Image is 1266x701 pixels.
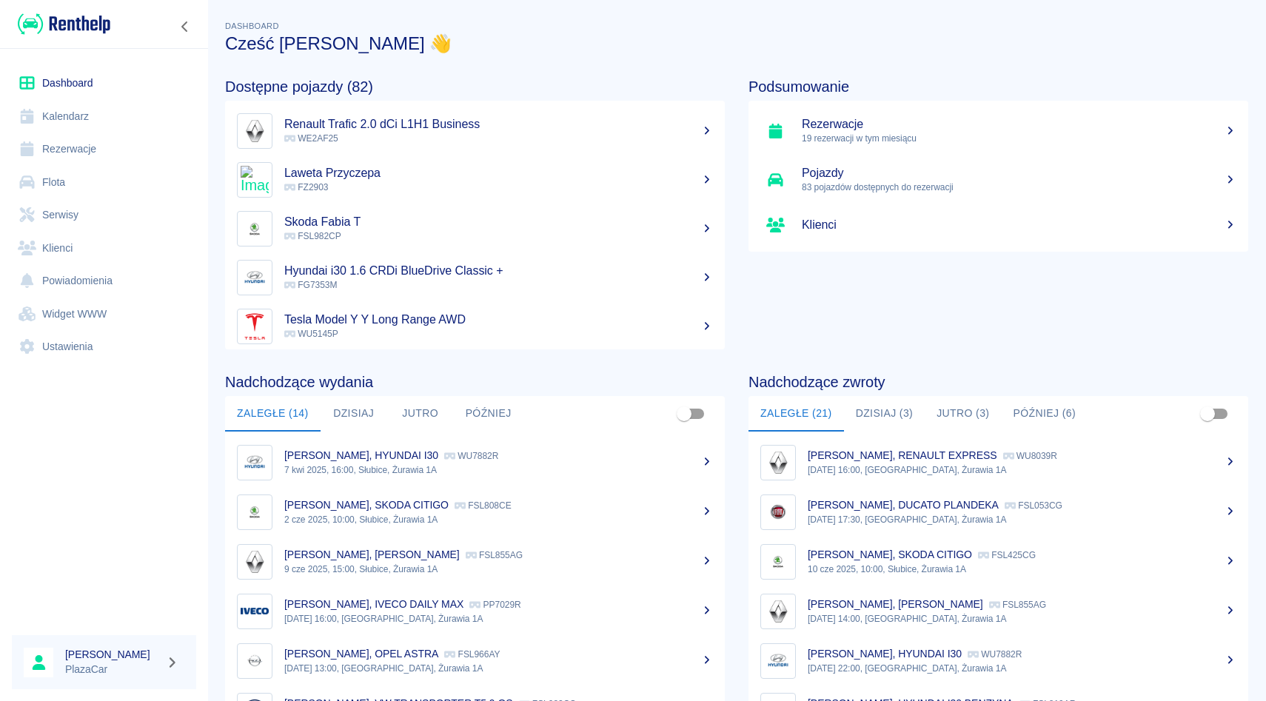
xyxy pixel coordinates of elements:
[284,549,460,560] p: [PERSON_NAME], [PERSON_NAME]
[808,612,1236,625] p: [DATE] 14:00, [GEOGRAPHIC_DATA], Żurawia 1A
[321,396,387,432] button: Dzisiaj
[802,181,1236,194] p: 83 pojazdów dostępnych do rezerwacji
[808,513,1236,526] p: [DATE] 17:30, [GEOGRAPHIC_DATA], Żurawia 1A
[748,396,844,432] button: Zaległe (21)
[802,218,1236,232] h5: Klienci
[225,636,725,685] a: Image[PERSON_NAME], OPEL ASTRA FSL966AY[DATE] 13:00, [GEOGRAPHIC_DATA], Żurawia 1A
[284,312,713,327] h5: Tesla Model Y Y Long Range AWD
[808,463,1236,477] p: [DATE] 16:00, [GEOGRAPHIC_DATA], Żurawia 1A
[1003,451,1057,461] p: WU8039R
[284,133,338,144] span: WE2AF25
[18,12,110,36] img: Renthelp logo
[670,400,698,428] span: Pokaż przypisane tylko do mnie
[174,17,196,36] button: Zwiń nawigację
[241,449,269,477] img: Image
[808,598,983,610] p: [PERSON_NAME], [PERSON_NAME]
[12,166,196,199] a: Flota
[802,166,1236,181] h5: Pojazdy
[225,21,279,30] span: Dashboard
[978,550,1036,560] p: FSL425CG
[968,649,1022,660] p: WU7882R
[1193,400,1222,428] span: Pokaż przypisane tylko do mnie
[284,215,713,229] h5: Skoda Fabia T
[748,487,1248,537] a: Image[PERSON_NAME], DUCATO PLANDEKA FSL053CG[DATE] 17:30, [GEOGRAPHIC_DATA], Żurawia 1A
[764,597,792,625] img: Image
[469,600,520,610] p: PP7029R
[225,302,725,351] a: ImageTesla Model Y Y Long Range AWD WU5145P
[925,396,1001,432] button: Jutro (3)
[764,498,792,526] img: Image
[65,647,160,662] h6: [PERSON_NAME]
[12,133,196,166] a: Rezerwacje
[748,78,1248,95] h4: Podsumowanie
[444,451,498,461] p: WU7882R
[284,463,713,477] p: 7 kwi 2025, 16:00, Słubice, Żurawia 1A
[748,537,1248,586] a: Image[PERSON_NAME], SKODA CITIGO FSL425CG10 cze 2025, 10:00, Słubice, Żurawia 1A
[387,396,454,432] button: Jutro
[241,264,269,292] img: Image
[808,648,962,660] p: [PERSON_NAME], HYUNDAI I30
[284,598,463,610] p: [PERSON_NAME], IVECO DAILY MAX
[748,636,1248,685] a: Image[PERSON_NAME], HYUNDAI I30 WU7882R[DATE] 22:00, [GEOGRAPHIC_DATA], Żurawia 1A
[284,612,713,625] p: [DATE] 16:00, [GEOGRAPHIC_DATA], Żurawia 1A
[284,117,713,132] h5: Renault Trafic 2.0 dCi L1H1 Business
[225,78,725,95] h4: Dostępne pojazdy (82)
[12,298,196,331] a: Widget WWW
[241,215,269,243] img: Image
[284,563,713,576] p: 9 cze 2025, 15:00, Słubice, Żurawia 1A
[808,499,999,511] p: [PERSON_NAME], DUCATO PLANDEKA
[284,513,713,526] p: 2 cze 2025, 10:00, Słubice, Żurawia 1A
[241,166,269,194] img: Image
[284,166,713,181] h5: Laweta Przyczepa
[225,537,725,586] a: Image[PERSON_NAME], [PERSON_NAME] FSL855AG9 cze 2025, 15:00, Słubice, Żurawia 1A
[444,649,500,660] p: FSL966AY
[748,586,1248,636] a: Image[PERSON_NAME], [PERSON_NAME] FSL855AG[DATE] 14:00, [GEOGRAPHIC_DATA], Żurawia 1A
[65,662,160,677] p: PlazaCar
[802,132,1236,145] p: 19 rezerwacji w tym miesiącu
[225,373,725,391] h4: Nadchodzące wydania
[241,647,269,675] img: Image
[802,117,1236,132] h5: Rezerwacje
[241,117,269,145] img: Image
[764,449,792,477] img: Image
[225,396,321,432] button: Zaległe (14)
[748,373,1248,391] h4: Nadchodzące zwroty
[12,330,196,363] a: Ustawienia
[225,155,725,204] a: ImageLaweta Przyczepa FZ2903
[844,396,925,432] button: Dzisiaj (3)
[225,204,725,253] a: ImageSkoda Fabia T FSL982CP
[808,563,1236,576] p: 10 cze 2025, 10:00, Słubice, Żurawia 1A
[284,231,341,241] span: FSL982CP
[748,204,1248,246] a: Klienci
[989,600,1046,610] p: FSL855AG
[454,396,523,432] button: Później
[284,648,438,660] p: [PERSON_NAME], OPEL ASTRA
[12,232,196,265] a: Klienci
[808,662,1236,675] p: [DATE] 22:00, [GEOGRAPHIC_DATA], Żurawia 1A
[225,253,725,302] a: ImageHyundai i30 1.6 CRDi BlueDrive Classic + FG7353M
[12,198,196,232] a: Serwisy
[808,449,997,461] p: [PERSON_NAME], RENAULT EXPRESS
[748,155,1248,204] a: Pojazdy83 pojazdów dostępnych do rezerwacji
[12,12,110,36] a: Renthelp logo
[241,498,269,526] img: Image
[1001,396,1088,432] button: Później (6)
[284,449,438,461] p: [PERSON_NAME], HYUNDAI I30
[284,280,337,290] span: FG7353M
[12,100,196,133] a: Kalendarz
[12,264,196,298] a: Powiadomienia
[225,33,1248,54] h3: Cześć [PERSON_NAME] 👋
[1005,500,1062,511] p: FSL053CG
[12,67,196,100] a: Dashboard
[284,264,713,278] h5: Hyundai i30 1.6 CRDi BlueDrive Classic +
[748,107,1248,155] a: Rezerwacje19 rezerwacji w tym miesiącu
[225,586,725,636] a: Image[PERSON_NAME], IVECO DAILY MAX PP7029R[DATE] 16:00, [GEOGRAPHIC_DATA], Żurawia 1A
[284,662,713,675] p: [DATE] 13:00, [GEOGRAPHIC_DATA], Żurawia 1A
[241,312,269,341] img: Image
[225,107,725,155] a: ImageRenault Trafic 2.0 dCi L1H1 Business WE2AF25
[284,182,328,192] span: FZ2903
[284,499,449,511] p: [PERSON_NAME], SKODA CITIGO
[241,548,269,576] img: Image
[284,329,338,339] span: WU5145P
[455,500,512,511] p: FSL808CE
